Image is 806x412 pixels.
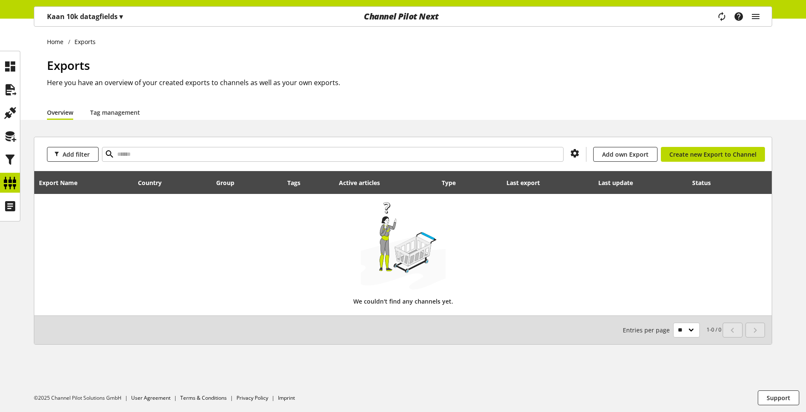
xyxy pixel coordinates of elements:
[63,150,90,159] span: Add filter
[767,393,790,402] span: Support
[623,323,721,337] small: 1-0 / 0
[47,57,90,73] span: Exports
[278,394,295,401] a: Imprint
[216,178,243,187] div: Group
[661,147,765,162] a: Create new Export to Channel
[623,326,673,335] span: Entries per page
[47,11,123,22] p: Kaan 10k datagfields
[34,394,131,402] li: ©2025 Channel Pilot Solutions GmbH
[339,178,388,187] div: Active articles
[39,290,767,312] div: We couldn't find any channels yet.
[287,178,300,187] div: Tags
[598,178,641,187] div: Last update
[34,6,772,27] nav: main navigation
[758,390,799,405] button: Support
[47,108,73,117] a: Overview
[669,150,756,159] span: Create new Export to Channel
[442,178,464,187] div: Type
[47,147,99,162] button: Add filter
[180,394,227,401] a: Terms & Conditions
[90,108,140,117] a: Tag management
[47,77,772,88] h2: Here you have an overview of your created exports to channels as well as your own exports.
[47,37,68,46] a: Home
[692,178,719,187] div: Status
[138,178,170,187] div: Country
[119,12,123,21] span: ▾
[237,394,268,401] a: Privacy Policy
[39,178,86,187] div: Export Name
[506,178,548,187] div: Last export
[602,150,649,159] span: Add own Export
[131,394,171,401] a: User Agreement
[593,147,657,162] a: Add own Export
